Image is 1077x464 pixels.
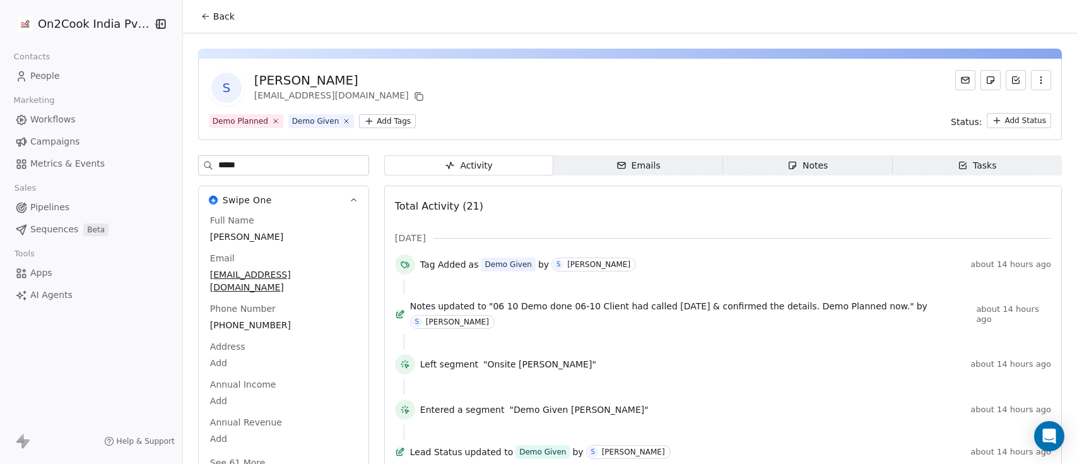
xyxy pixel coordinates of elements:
[30,69,60,83] span: People
[18,16,33,32] img: on2cook%20logo-04%20copy.jpg
[208,252,237,265] span: Email
[199,186,368,214] button: Swipe OneSwipe One
[208,416,285,429] span: Annual Revenue
[213,10,235,23] span: Back
[395,232,426,244] span: [DATE]
[567,260,630,269] div: [PERSON_NAME]
[426,318,489,326] div: [PERSON_NAME]
[602,448,665,456] div: [PERSON_NAME]
[970,405,1051,415] span: about 14 hours ago
[410,446,462,458] span: Lead Status
[30,113,76,126] span: Workflows
[9,244,40,263] span: Tools
[223,194,272,206] span: Swipe One
[208,214,257,227] span: Full Name
[509,403,648,416] span: "Demo Given [PERSON_NAME]"
[917,300,927,312] span: by
[30,223,78,236] span: Sequences
[117,436,175,446] span: Help & Support
[10,66,172,86] a: People
[485,259,532,270] div: Demo Given
[572,446,583,458] span: by
[469,258,479,271] span: as
[420,358,478,371] span: Left segment
[38,16,150,32] span: On2Cook India Pvt. Ltd.
[210,395,357,407] span: Add
[211,73,242,103] span: S
[970,359,1051,369] span: about 14 hours ago
[10,263,172,283] a: Apps
[483,358,596,371] span: "Onsite [PERSON_NAME]"
[8,91,60,110] span: Marketing
[213,116,268,127] div: Demo Planned
[193,5,242,28] button: Back
[10,153,172,174] a: Metrics & Events
[987,113,1051,128] button: Add Status
[83,223,109,236] span: Beta
[210,432,357,445] span: Add
[519,446,566,458] div: Demo Given
[208,340,248,353] span: Address
[30,201,69,214] span: Pipelines
[420,403,505,416] span: Entered a segment
[359,114,416,128] button: Add Tags
[591,447,594,457] div: S
[10,109,172,130] a: Workflows
[210,319,357,331] span: [PHONE_NUMBER]
[970,447,1051,457] span: about 14 hours ago
[104,436,175,446] a: Help & Support
[30,157,105,170] span: Metrics & Events
[395,200,483,212] span: Total Activity (21)
[616,159,661,172] div: Emails
[210,230,357,243] span: [PERSON_NAME]
[438,300,486,312] span: updated to
[254,89,427,104] div: [EMAIL_ADDRESS][DOMAIN_NAME]
[30,135,79,148] span: Campaigns
[208,378,279,391] span: Annual Income
[410,300,435,312] span: Notes
[208,302,278,315] span: Phone Number
[15,13,144,35] button: On2Cook India Pvt. Ltd.
[787,159,828,172] div: Notes
[10,285,172,306] a: AI Agents
[465,446,514,458] span: updated to
[10,219,172,240] a: SequencesBeta
[10,197,172,218] a: Pipelines
[9,179,42,198] span: Sales
[10,131,172,152] a: Campaigns
[210,357,357,369] span: Add
[210,268,357,294] span: [EMAIL_ADDRESS][DOMAIN_NAME]
[209,196,218,205] img: Swipe One
[556,259,560,270] div: S
[30,289,73,302] span: AI Agents
[8,47,56,66] span: Contacts
[415,317,419,327] div: S
[30,266,52,280] span: Apps
[1034,421,1064,451] div: Open Intercom Messenger
[951,116,982,128] span: Status:
[420,258,466,271] span: Tag Added
[970,259,1051,270] span: about 14 hours ago
[976,304,1051,324] span: about 14 hours ago
[538,258,549,271] span: by
[292,116,339,127] div: Demo Given
[958,159,997,172] div: Tasks
[489,300,914,312] span: "06 10 Demo done 06-10 Client had called [DATE] & confirmed the details. Demo Planned now."
[254,71,427,89] div: [PERSON_NAME]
